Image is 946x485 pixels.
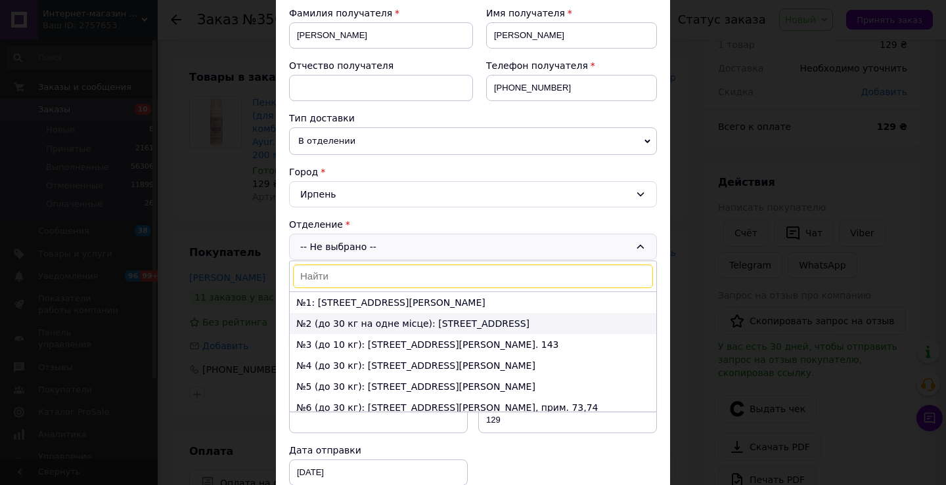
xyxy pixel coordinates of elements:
div: Ирпень [289,181,657,207]
span: Тип доставки [289,113,355,123]
span: Телефон получателя [486,60,588,71]
li: №3 (до 10 кг): [STREET_ADDRESS][PERSON_NAME]. 143 [290,334,656,355]
span: В отделении [289,127,657,155]
div: Город [289,165,657,179]
li: №5 (до 30 кг): [STREET_ADDRESS][PERSON_NAME] [290,376,656,397]
div: -- Не выбрано -- [289,234,657,260]
span: Фамилия получателя [289,8,392,18]
span: Имя получателя [486,8,565,18]
li: №6 (до 30 кг): [STREET_ADDRESS][PERSON_NAME], прим. 73,74 [290,397,656,418]
div: Дата отправки [289,444,468,457]
input: +380 [486,75,657,101]
span: Отчество получателя [289,60,394,71]
li: №2 (до 30 кг на одне місце): [STREET_ADDRESS] [290,313,656,334]
li: №1: [STREET_ADDRESS][PERSON_NAME] [290,292,656,313]
li: №4 (до 30 кг): [STREET_ADDRESS][PERSON_NAME] [290,355,656,376]
div: Отделение [289,218,657,231]
input: Найти [293,264,653,288]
